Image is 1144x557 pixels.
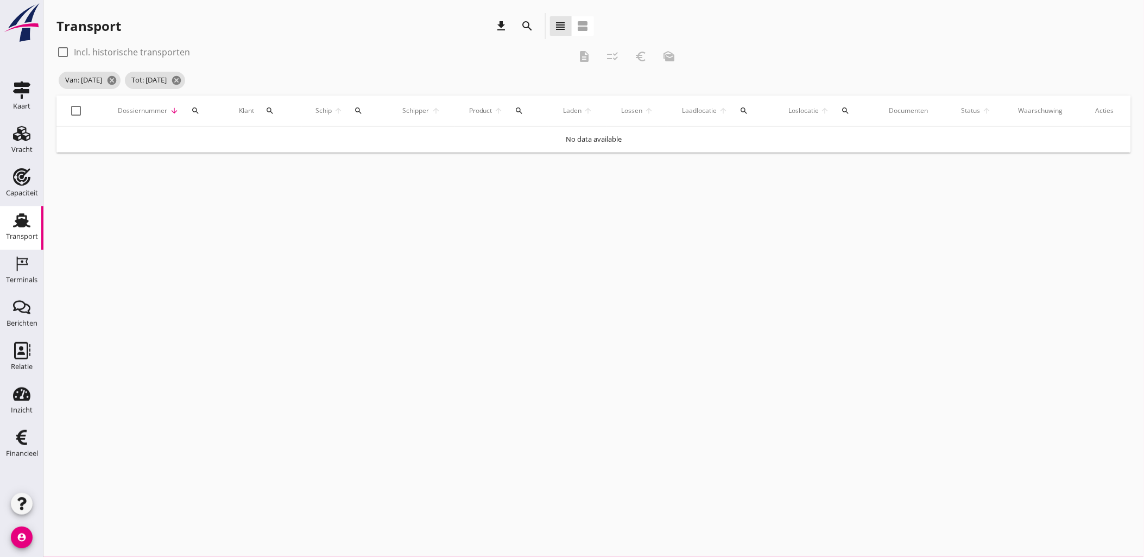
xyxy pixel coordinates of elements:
i: view_headline [554,20,567,33]
span: Status [960,106,981,116]
span: Tot: [DATE] [125,72,185,89]
span: Dossiernummer [117,106,169,116]
span: Schipper [401,106,431,116]
i: cancel [106,75,117,86]
i: arrow_upward [820,106,831,115]
i: arrow_upward [583,106,594,115]
i: search [354,106,363,115]
i: arrow_upward [718,106,729,115]
span: Product [468,106,494,116]
label: Incl. historische transporten [74,47,190,58]
span: Van: [DATE] [59,72,121,89]
div: Financieel [6,450,38,457]
div: Relatie [11,363,33,370]
i: arrow_upward [333,106,343,115]
i: view_agenda [577,20,590,33]
i: search [515,106,523,115]
i: search [266,106,274,115]
div: Berichten [7,320,37,327]
i: arrow_upward [982,106,993,115]
i: search [191,106,200,115]
i: arrow_upward [644,106,655,115]
i: arrow_upward [431,106,442,115]
i: search [521,20,534,33]
i: download [495,20,508,33]
i: arrow_downward [169,106,180,115]
div: Kaart [13,103,30,110]
i: cancel [171,75,182,86]
div: Vracht [11,146,33,153]
i: arrow_upward [494,106,504,115]
span: Lossen [620,106,644,116]
span: Laden [562,106,583,116]
span: Loslocatie [787,106,820,116]
div: Klant [239,98,289,124]
span: Schip [315,106,333,116]
td: No data available [56,126,1131,153]
div: Transport [56,17,121,35]
i: account_circle [11,527,33,548]
div: Inzicht [11,407,33,414]
span: Laadlocatie [681,106,718,116]
img: logo-small.a267ee39.svg [2,3,41,43]
div: Waarschuwing [1019,106,1070,116]
div: Capaciteit [6,189,38,197]
i: search [842,106,850,115]
i: search [740,106,748,115]
div: Transport [6,233,38,240]
div: Terminals [6,276,37,283]
div: Documenten [889,106,934,116]
div: Acties [1096,106,1118,116]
